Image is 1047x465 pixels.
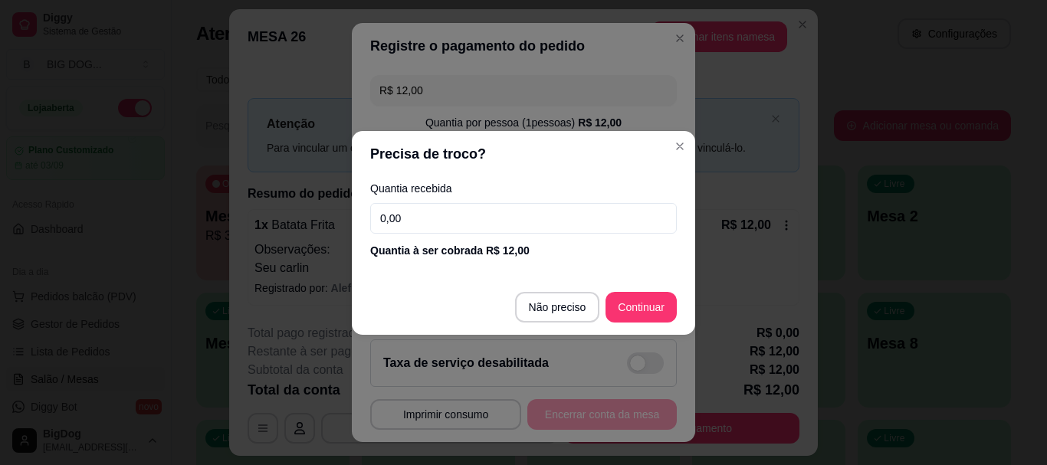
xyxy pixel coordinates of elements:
button: Não preciso [515,292,600,323]
button: Continuar [606,292,677,323]
label: Quantia recebida [370,183,677,194]
header: Precisa de troco? [352,131,695,177]
div: Quantia à ser cobrada R$ 12,00 [370,243,677,258]
button: Close [668,134,692,159]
